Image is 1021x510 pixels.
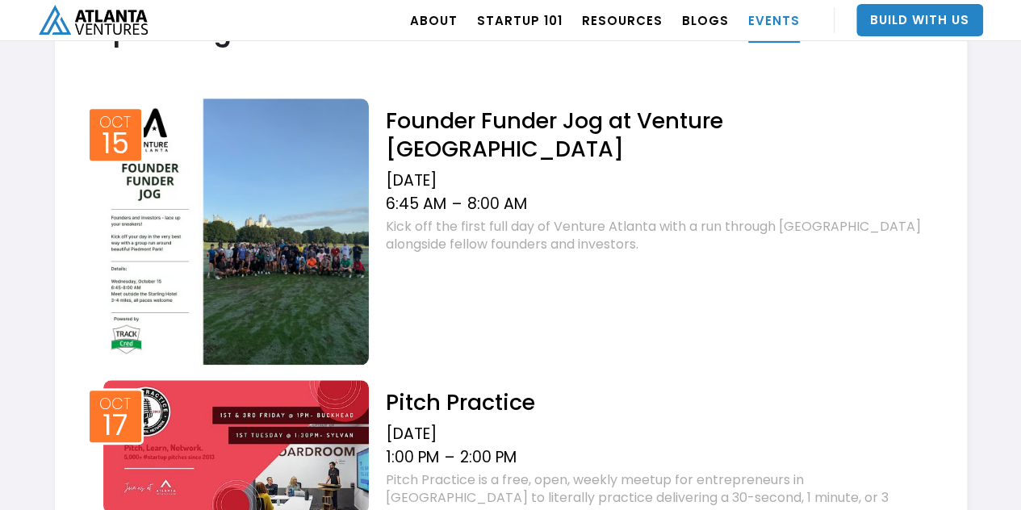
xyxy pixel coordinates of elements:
[99,396,131,412] div: Oct
[103,413,128,437] div: 17
[385,388,926,416] h2: Pitch Practice
[102,132,129,156] div: 15
[385,171,926,190] div: [DATE]
[451,194,461,214] div: –
[459,448,516,467] div: 2:00 PM
[467,194,526,214] div: 8:00 AM
[385,218,926,253] div: Kick off the first full day of Venture Atlanta with a run through [GEOGRAPHIC_DATA] alongside fel...
[444,448,454,467] div: –
[95,18,927,46] h2: Upcoming Events
[385,107,926,163] h2: Founder Funder Jog at Venture [GEOGRAPHIC_DATA]
[385,424,926,444] div: [DATE]
[385,448,438,467] div: 1:00 PM
[99,115,131,130] div: Oct
[103,98,370,365] img: Event thumb
[95,94,927,365] a: Event thumbOct15Founder Funder Jog at Venture [GEOGRAPHIC_DATA][DATE]6:45 AM–8:00 AMKick off the ...
[385,194,446,214] div: 6:45 AM
[856,4,983,36] a: Build With Us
